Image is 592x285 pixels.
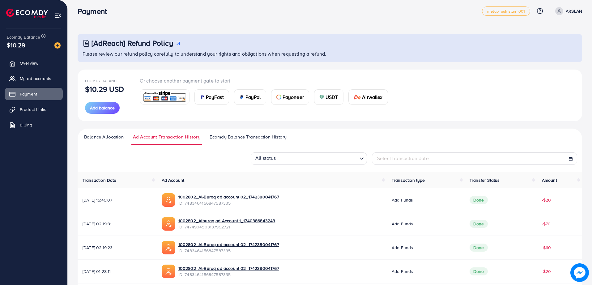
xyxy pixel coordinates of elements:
[178,241,279,248] a: 1002802_Al-Buraq ad account 02_1742380041767
[251,152,367,165] div: Search for option
[20,91,37,97] span: Payment
[470,244,488,252] span: Done
[54,12,62,19] img: menu
[392,268,413,274] span: Add funds
[234,89,266,105] a: cardPayPal
[487,9,525,13] span: metap_pakistan_001
[314,89,343,105] a: cardUSDT
[5,72,63,85] a: My ad accounts
[85,85,124,93] p: $10.29 USD
[83,197,152,203] span: [DATE] 15:49:07
[83,268,152,274] span: [DATE] 01:28:11
[162,217,175,231] img: ic-ads-acc.e4c84228.svg
[162,265,175,278] img: ic-ads-acc.e4c84228.svg
[319,95,324,100] img: card
[140,89,190,104] a: card
[85,102,120,114] button: Add balance
[5,88,63,100] a: Payment
[90,105,115,111] span: Add balance
[84,134,124,140] span: Balance Allocation
[20,60,38,66] span: Overview
[178,224,275,230] span: ID: 7474904503137992721
[377,155,429,162] span: Select transaction date
[162,177,185,183] span: Ad Account
[553,7,582,15] a: ARSLAN
[392,177,425,183] span: Transaction type
[254,153,277,163] span: All status
[178,248,279,254] span: ID: 7483464156847587335
[326,93,338,101] span: USDT
[542,245,551,251] span: -$60
[20,122,32,128] span: Billing
[83,221,152,227] span: [DATE] 02:19:31
[178,271,279,278] span: ID: 7483464156847587335
[140,77,393,84] p: Or choose another payment gate to start
[20,75,51,82] span: My ad accounts
[178,265,279,271] a: 1002802_Al-Buraq ad account 02_1742380041767
[162,241,175,254] img: ic-ads-acc.e4c84228.svg
[83,245,152,251] span: [DATE] 02:19:23
[354,95,361,100] img: card
[178,200,279,206] span: ID: 7483464156847587335
[542,221,551,227] span: -$70
[5,119,63,131] a: Billing
[362,93,382,101] span: Airwallex
[392,197,413,203] span: Add funds
[570,263,589,282] img: image
[178,194,279,200] a: 1002802_Al-Buraq ad account 02_1742380041767
[142,90,187,104] img: card
[278,153,357,163] input: Search for option
[392,245,413,251] span: Add funds
[6,9,48,18] img: logo
[542,177,557,183] span: Amount
[162,193,175,207] img: ic-ads-acc.e4c84228.svg
[239,95,244,100] img: card
[78,7,112,16] h3: Payment
[20,106,46,113] span: Product Links
[92,39,173,48] h3: [AdReach] Refund Policy
[271,89,309,105] a: cardPayoneer
[245,93,261,101] span: PayPal
[542,268,551,274] span: -$20
[5,103,63,116] a: Product Links
[470,177,500,183] span: Transfer Status
[206,93,224,101] span: PayFast
[7,40,25,49] span: $10.29
[54,42,61,49] img: image
[348,89,388,105] a: cardAirwallex
[392,221,413,227] span: Add funds
[470,196,488,204] span: Done
[83,177,117,183] span: Transaction Date
[470,267,488,275] span: Done
[470,220,488,228] span: Done
[178,218,275,224] a: 1002802_Alburaq ad Account 1_1740386843243
[85,78,119,83] span: Ecomdy Balance
[7,34,40,40] span: Ecomdy Balance
[542,197,551,203] span: -$20
[194,89,229,105] a: cardPayFast
[276,95,281,100] img: card
[283,93,304,101] span: Payoneer
[482,6,530,16] a: metap_pakistan_001
[210,134,287,140] span: Ecomdy Balance Transaction History
[566,7,582,15] p: ARSLAN
[83,50,578,57] p: Please review our refund policy carefully to understand your rights and obligations when requesti...
[5,57,63,69] a: Overview
[133,134,200,140] span: Ad Account Transaction History
[200,95,205,100] img: card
